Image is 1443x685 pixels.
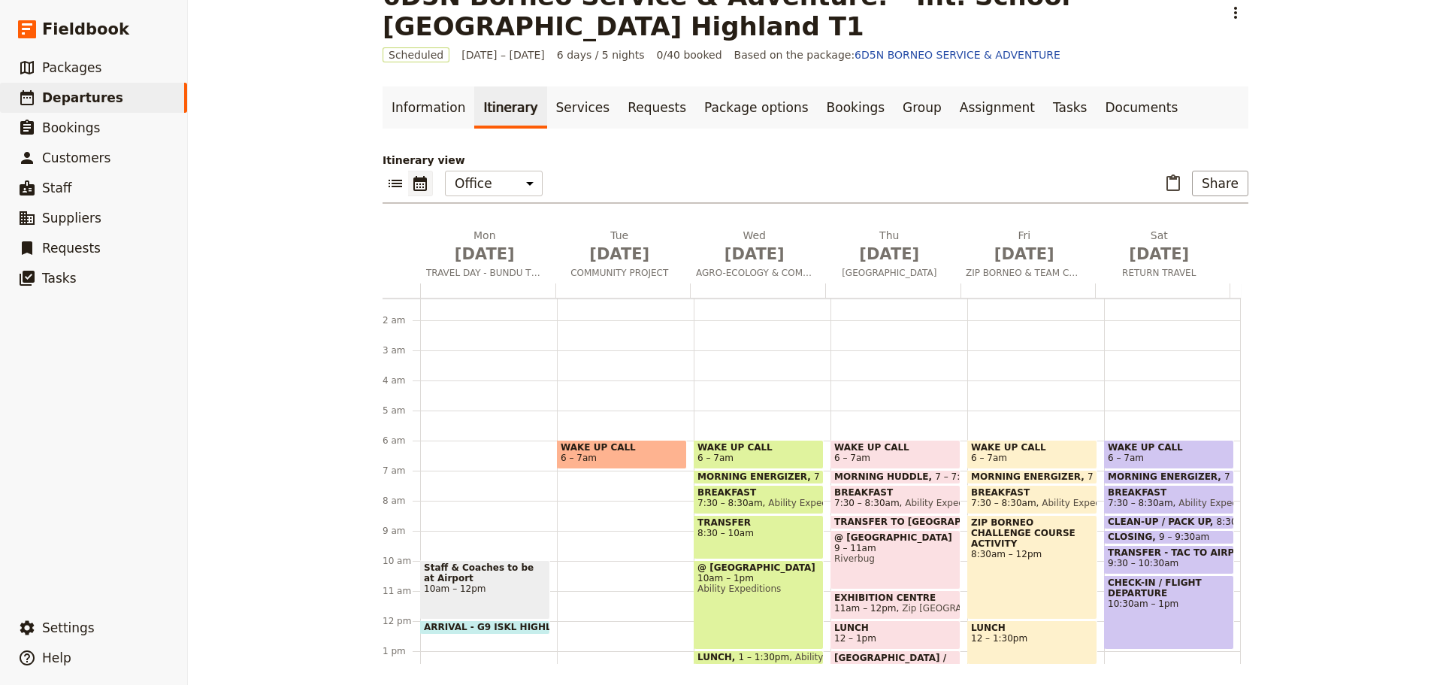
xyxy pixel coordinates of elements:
div: CLOSING9 – 9:30am [1104,530,1234,544]
span: Ability Expeditions [1036,498,1126,508]
span: BREAKFAST [971,487,1094,498]
span: 7 – 7:30am [1088,471,1138,482]
span: 11am – 12pm [834,603,897,614]
div: LUNCH12 – 1:30pm [967,620,1097,665]
div: 5 am [383,405,420,417]
h2: Fri [966,228,1083,265]
span: 6 days / 5 nights [557,47,645,62]
span: Customers [42,150,110,165]
span: WAKE UP CALL [561,442,683,453]
div: ZIP BORNEO CHALLENGE COURSE ACTIVITY8:30am – 12pm [967,515,1097,620]
span: 9:30 – 10:30am [1108,558,1178,568]
span: LUNCH [697,652,739,662]
div: 11 am [383,585,420,597]
a: Bookings [818,86,894,129]
button: Fri [DATE]ZIP BORNEO & TEAM CHALLENGE [960,228,1095,283]
span: @ [GEOGRAPHIC_DATA] [697,562,820,573]
h2: Thu [831,228,948,265]
span: LUNCH [834,623,957,633]
span: Suppliers [42,211,101,226]
div: BREAKFAST7:30 – 8:30amAbility Expeditions [1104,485,1234,514]
span: Based on the package: [734,47,1060,62]
span: [GEOGRAPHIC_DATA] [825,267,954,279]
span: Zip [GEOGRAPHIC_DATA] [897,603,1015,614]
a: 6D5N BORNEO SERVICE & ADVENTURE [855,49,1060,61]
span: Bookings [42,120,100,135]
span: CLOSING [1108,532,1159,542]
span: TRANSFER TO [GEOGRAPHIC_DATA] [834,517,1020,527]
span: 7 – 7:30am [1224,471,1275,482]
span: [DATE] [426,243,543,265]
div: BREAKFAST7:30 – 8:30amAbility Expeditions [694,485,824,514]
div: MORNING ENERGIZER7 – 7:30am [694,470,824,484]
div: ARRIVAL - G9 ISKL HIGHLAND T1 [420,620,550,635]
span: Ability Expeditions [900,498,989,508]
span: 6 – 7am [1108,453,1144,463]
span: Ability Expeditions [789,652,879,662]
span: TRANSFER - TAC TO AIRPORT [1108,547,1230,558]
div: MORNING ENERGIZER7 – 7:30am [1104,470,1234,484]
span: CLEAN-UP / PACK UP [1108,517,1217,527]
span: Fieldbook [42,18,129,41]
div: BREAKFAST7:30 – 8:30amAbility Expeditions [967,485,1097,514]
span: 7 – 7:30am [935,471,985,482]
span: WAKE UP CALL [971,442,1094,453]
div: Staff & Coaches to be at Airport10am – 12pm [420,560,550,620]
span: Staff & Coaches to be at Airport [424,562,546,583]
div: LUNCH12 – 1pm [830,620,960,650]
div: 9 am [383,525,420,537]
div: 10 am [383,555,420,567]
span: 10am – 12pm [424,583,546,594]
a: Information [383,86,474,129]
a: Services [547,86,619,129]
h2: Tue [561,228,679,265]
span: BREAKFAST [834,487,957,498]
span: 8:30am – 12pm [971,549,1094,559]
div: MORNING HUDDLE7 – 7:30am [830,470,960,484]
div: BREAKFAST7:30 – 8:30amAbility Expeditions [830,485,960,514]
span: LUNCH [971,623,1094,633]
p: Itinerary view [383,153,1248,168]
span: Scheduled [383,47,449,62]
button: Tue [DATE]COMMUNITY PROJECT [555,228,691,283]
div: 1 pm [383,645,420,657]
button: List view [383,171,408,196]
span: Ability Expeditions [1173,498,1263,508]
span: 6 – 7am [971,453,1007,463]
span: 7:30 – 8:30am [971,498,1036,508]
span: Departures [42,90,123,105]
div: WAKE UP CALL6 – 7am [694,440,824,469]
span: Staff [42,180,72,195]
div: WAKE UP CALL6 – 7am [967,440,1097,469]
span: @ [GEOGRAPHIC_DATA] [834,532,957,543]
h2: Wed [696,228,813,265]
span: [DATE] [561,243,679,265]
span: 12 – 1pm [834,633,876,644]
span: 7:30 – 8:30am [834,498,900,508]
span: 6 – 7am [697,453,734,463]
div: 3 am [383,344,420,356]
span: TRANSFER [697,517,820,528]
div: 2 am [383,314,420,326]
span: 0/40 booked [657,47,722,62]
span: 6 – 7am [561,453,597,463]
a: Documents [1096,86,1187,129]
div: @ [GEOGRAPHIC_DATA]10am – 1pmAbility Expeditions [694,560,824,650]
span: 6 – 7am [834,453,870,463]
div: TRANSFER - TAC TO AIRPORT9:30 – 10:30am [1104,545,1234,574]
div: @ [GEOGRAPHIC_DATA]9 – 11amRiverbug [830,530,960,590]
span: Settings [42,620,95,635]
span: 7:30 – 8:30am [1108,498,1173,508]
span: [DATE] [1101,243,1218,265]
span: EXHIBITION CENTRE [834,593,957,603]
span: 10:30am – 1pm [1108,599,1230,609]
span: AGRO-ECOLOGY & COMMUNITY PROJECT [690,267,819,279]
span: Requests [42,241,101,256]
span: ARRIVAL - G9 ISKL HIGHLAND T1 [424,622,595,632]
button: Share [1192,171,1248,196]
div: TRANSFER TO [GEOGRAPHIC_DATA] [830,515,960,529]
span: CHECK-IN / FLIGHT DEPARTURE [1108,577,1230,599]
span: BREAKFAST [697,487,820,498]
button: Calendar view [408,171,433,196]
span: 12 – 1:30pm [971,633,1094,644]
